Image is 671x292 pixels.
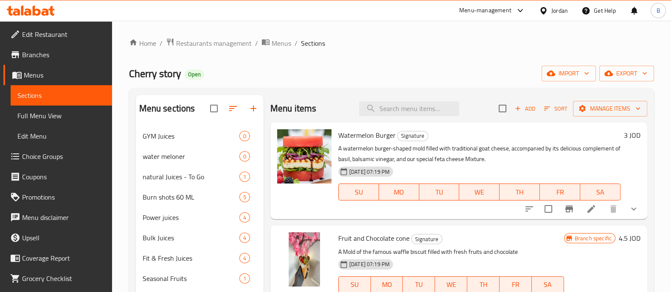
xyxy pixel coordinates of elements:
[239,212,250,222] div: items
[301,38,325,48] span: Sections
[160,38,163,48] li: /
[239,253,250,263] div: items
[397,131,428,141] div: Signature
[603,199,623,219] button: delete
[542,102,570,115] button: Sort
[239,172,250,182] div: items
[239,273,250,284] div: items
[419,184,460,200] button: TU
[338,247,564,257] p: A Mold of the famous waffle biscuit filled with fresh fruits and chocolate
[629,204,639,214] svg: Show Choices
[143,212,239,222] span: Power juices
[11,126,112,146] a: Edit Menu
[239,151,250,161] div: items
[3,167,112,187] a: Coupons
[143,233,239,243] div: Bulk Juices
[500,184,540,200] button: TH
[239,131,250,141] div: items
[503,278,528,291] span: FR
[338,143,620,164] p: A watermelon burger-shaped mold filled with traditional goat cheese, accompanied by its delicious...
[136,167,264,187] div: natural Juices - To Go1
[471,278,496,291] span: TH
[136,248,264,268] div: Fit & Fresh Juices4
[580,184,620,200] button: SA
[22,172,105,182] span: Coupons
[261,38,291,49] a: Menus
[136,268,264,289] div: Seasonal Fruits1
[22,151,105,161] span: Choice Groups
[463,186,496,198] span: WE
[379,184,419,200] button: MO
[143,151,239,161] div: water meloner
[240,234,250,242] span: 4
[599,66,654,81] button: export
[3,187,112,207] a: Promotions
[240,153,250,161] span: 0
[494,100,511,117] span: Select section
[346,260,393,268] span: [DATE] 07:19 PM
[346,168,393,176] span: [DATE] 07:19 PM
[459,184,500,200] button: WE
[543,186,577,198] span: FR
[580,103,640,114] span: Manage items
[542,66,596,81] button: import
[240,214,250,222] span: 4
[270,102,317,115] h2: Menu items
[22,212,105,222] span: Menu disclaimer
[24,70,105,80] span: Menus
[540,184,580,200] button: FR
[423,186,456,198] span: TU
[3,268,112,289] a: Grocery Checklist
[548,68,589,79] span: import
[3,248,112,268] a: Coverage Report
[619,232,640,244] h6: 4.5 JOD
[272,38,291,48] span: Menus
[136,187,264,207] div: Burn shots 60 ML5
[338,129,396,142] span: Watermelon Burger
[17,131,105,141] span: Edit Menu
[143,273,239,284] span: Seasonal Fruits
[342,278,368,291] span: SU
[459,6,511,16] div: Menu-management
[3,44,112,65] a: Branches
[3,146,112,167] a: Choice Groups
[382,186,416,198] span: MO
[277,129,331,184] img: Watermelon Burger
[240,173,250,181] span: 1
[205,100,223,117] span: Select all sections
[22,253,105,263] span: Coverage Report
[223,98,243,119] span: Sort sections
[277,232,331,286] img: Fruit and Chocolate cone
[129,38,654,49] nav: breadcrumb
[544,104,567,114] span: Sort
[551,6,568,15] div: Jordan
[559,199,579,219] button: Branch-specific-item
[22,50,105,60] span: Branches
[3,24,112,44] a: Edit Restaurant
[166,38,252,49] a: Restaurants management
[143,192,239,202] span: Burn shots 60 ML
[342,186,376,198] span: SU
[143,172,239,182] span: natural Juices - To Go
[338,232,410,245] span: Fruit and Chocolate cone
[412,234,442,244] span: Signature
[511,102,539,115] span: Add item
[584,186,617,198] span: SA
[136,207,264,228] div: Power juices4
[17,111,105,121] span: Full Menu View
[514,104,536,114] span: Add
[22,192,105,202] span: Promotions
[571,234,615,242] span: Branch specific
[22,29,105,39] span: Edit Restaurant
[623,199,644,219] button: show more
[129,38,156,48] a: Home
[255,38,258,48] li: /
[136,228,264,248] div: Bulk Juices4
[606,68,647,79] span: export
[240,254,250,262] span: 4
[503,186,536,198] span: TH
[519,199,539,219] button: sort-choices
